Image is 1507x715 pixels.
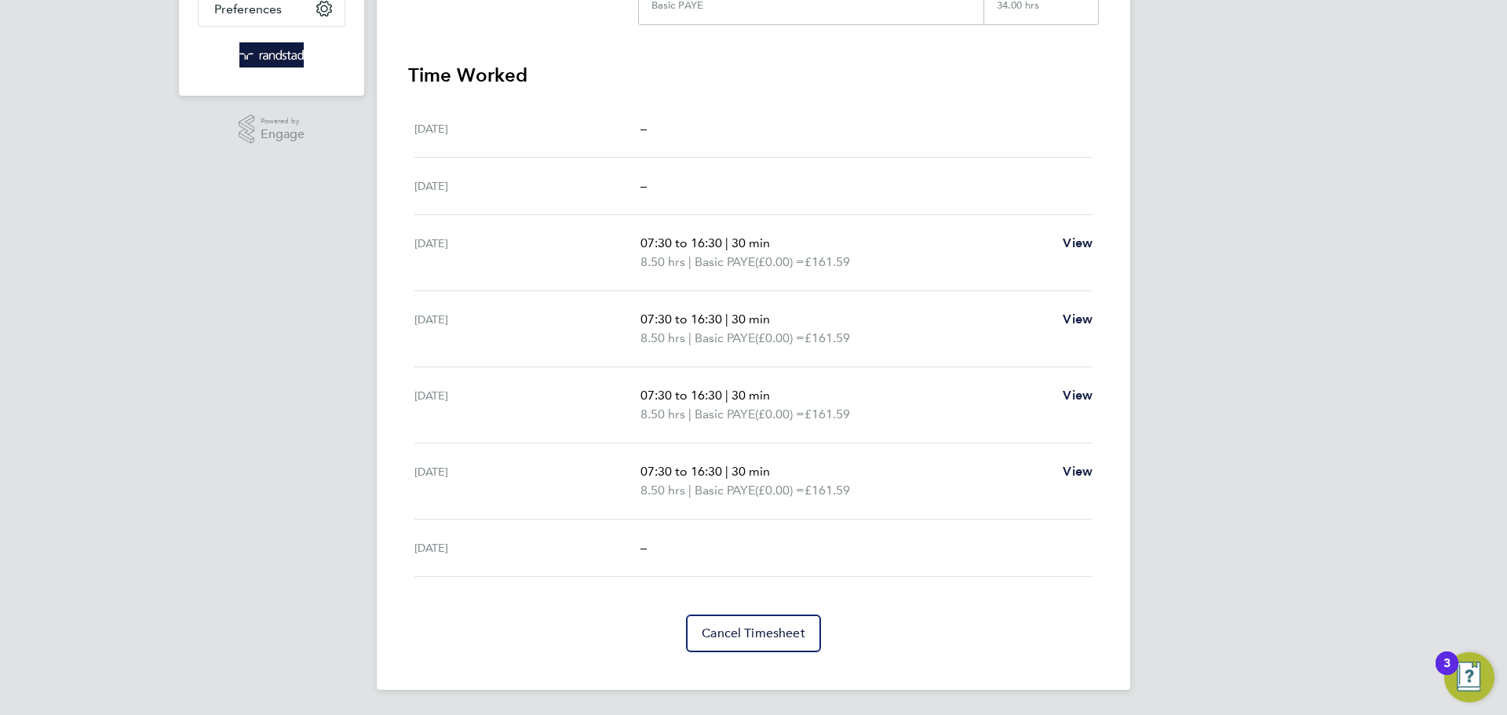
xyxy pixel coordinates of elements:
[1444,652,1494,702] button: Open Resource Center, 3 new notifications
[408,63,1099,88] h3: Time Worked
[1063,235,1093,250] span: View
[414,310,640,348] div: [DATE]
[640,388,722,403] span: 07:30 to 16:30
[640,540,647,555] span: –
[1063,310,1093,329] a: View
[725,388,728,403] span: |
[640,464,722,479] span: 07:30 to 16:30
[640,254,685,269] span: 8.50 hrs
[640,121,647,136] span: –
[1063,312,1093,326] span: View
[755,254,805,269] span: (£0.00) =
[640,407,685,421] span: 8.50 hrs
[640,330,685,345] span: 8.50 hrs
[702,626,805,641] span: Cancel Timesheet
[732,388,770,403] span: 30 min
[805,483,850,498] span: £161.59
[725,312,728,326] span: |
[1063,464,1093,479] span: View
[688,254,691,269] span: |
[214,2,282,16] span: Preferences
[695,329,755,348] span: Basic PAYE
[640,235,722,250] span: 07:30 to 16:30
[261,128,305,141] span: Engage
[688,483,691,498] span: |
[239,115,305,144] a: Powered byEngage
[239,42,305,67] img: randstad-logo-retina.png
[732,312,770,326] span: 30 min
[805,254,850,269] span: £161.59
[732,464,770,479] span: 30 min
[414,538,640,557] div: [DATE]
[805,407,850,421] span: £161.59
[1063,462,1093,481] a: View
[1443,663,1450,684] div: 3
[695,405,755,424] span: Basic PAYE
[695,253,755,272] span: Basic PAYE
[688,407,691,421] span: |
[414,177,640,195] div: [DATE]
[198,42,345,67] a: Go to home page
[755,483,805,498] span: (£0.00) =
[686,615,821,652] button: Cancel Timesheet
[640,483,685,498] span: 8.50 hrs
[414,234,640,272] div: [DATE]
[805,330,850,345] span: £161.59
[755,330,805,345] span: (£0.00) =
[725,464,728,479] span: |
[261,115,305,128] span: Powered by
[695,481,755,500] span: Basic PAYE
[732,235,770,250] span: 30 min
[1063,388,1093,403] span: View
[688,330,691,345] span: |
[414,462,640,500] div: [DATE]
[640,178,647,193] span: –
[725,235,728,250] span: |
[1063,386,1093,405] a: View
[755,407,805,421] span: (£0.00) =
[1063,234,1093,253] a: View
[414,386,640,424] div: [DATE]
[414,119,640,138] div: [DATE]
[640,312,722,326] span: 07:30 to 16:30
